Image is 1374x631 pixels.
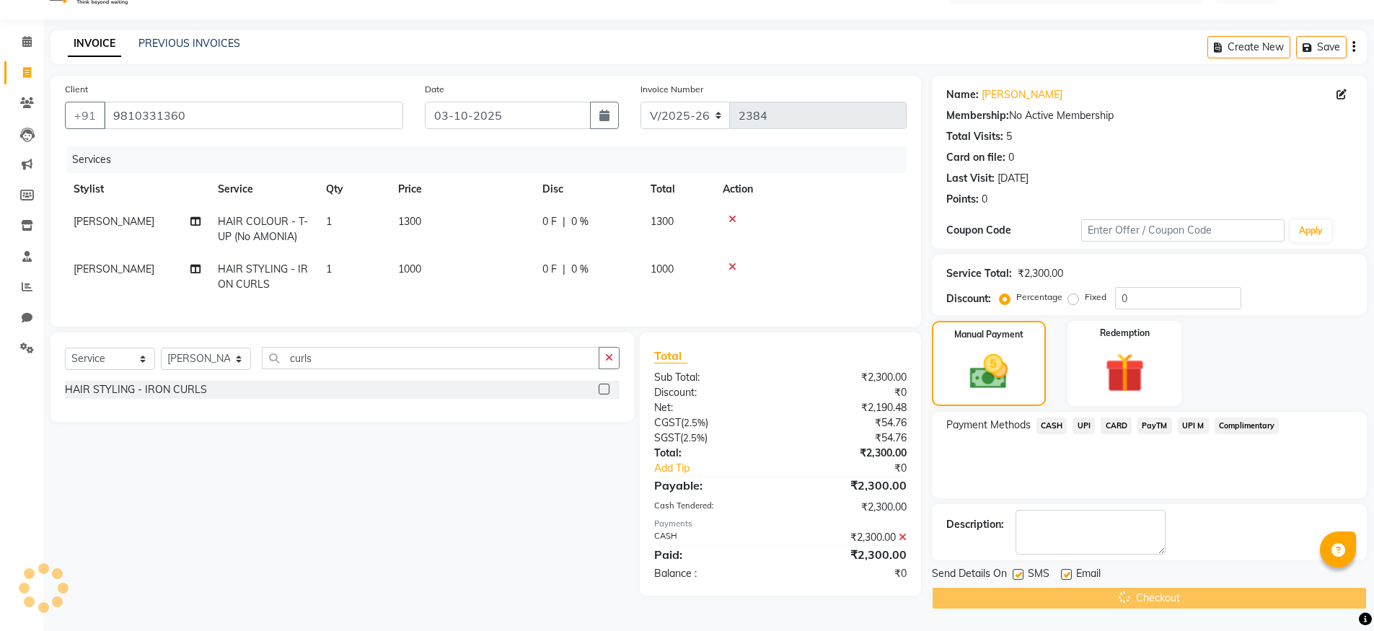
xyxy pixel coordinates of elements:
[684,417,705,428] span: 2.5%
[643,370,780,385] div: Sub Total:
[138,37,240,50] a: PREVIOUS INVOICES
[651,262,674,275] span: 1000
[946,223,1082,238] div: Coupon Code
[780,400,917,415] div: ₹2,190.48
[803,461,917,476] div: ₹0
[218,215,308,243] span: HAIR COLOUR - T-UP (No AMONIA)
[218,262,308,291] span: HAIR STYLING - IRON CURLS
[65,83,88,96] label: Client
[1008,150,1014,165] div: 0
[958,350,1020,394] img: _cash.svg
[1073,418,1095,434] span: UPI
[946,517,1004,532] div: Description:
[425,83,444,96] label: Date
[654,416,681,429] span: CGST
[998,171,1029,186] div: [DATE]
[643,385,780,400] div: Discount:
[643,500,780,515] div: Cash Tendered:
[780,415,917,431] div: ₹54.76
[654,431,680,444] span: SGST
[389,173,534,206] th: Price
[209,173,317,206] th: Service
[780,446,917,461] div: ₹2,300.00
[1085,291,1106,304] label: Fixed
[654,348,687,363] span: Total
[714,173,907,206] th: Action
[68,31,121,57] a: INVOICE
[780,546,917,563] div: ₹2,300.00
[563,214,565,229] span: |
[1006,129,1012,144] div: 5
[74,262,154,275] span: [PERSON_NAME]
[66,146,917,173] div: Services
[683,432,705,444] span: 2.5%
[1101,418,1132,434] span: CARD
[1178,418,1209,434] span: UPI M
[654,518,906,530] div: Payments
[780,431,917,446] div: ₹54.76
[398,262,421,275] span: 1000
[326,215,332,228] span: 1
[643,546,780,563] div: Paid:
[642,173,714,206] th: Total
[65,173,209,206] th: Stylist
[571,214,589,229] span: 0 %
[946,129,1003,144] div: Total Visits:
[104,102,403,129] input: Search by Name/Mobile/Email/Code
[398,215,421,228] span: 1300
[643,477,780,494] div: Payable:
[643,566,780,581] div: Balance :
[946,108,1009,123] div: Membership:
[643,400,780,415] div: Net:
[780,385,917,400] div: ₹0
[1028,566,1049,584] span: SMS
[542,214,557,229] span: 0 F
[982,192,987,207] div: 0
[65,102,105,129] button: +91
[643,461,803,476] a: Add Tip
[780,370,917,385] div: ₹2,300.00
[1290,220,1331,242] button: Apply
[1018,266,1063,281] div: ₹2,300.00
[563,262,565,277] span: |
[571,262,589,277] span: 0 %
[651,215,674,228] span: 1300
[643,431,780,446] div: ( )
[326,262,332,275] span: 1
[65,382,207,397] div: HAIR STYLING - IRON CURLS
[1081,219,1285,242] input: Enter Offer / Coupon Code
[946,108,1352,123] div: No Active Membership
[1215,418,1280,434] span: Complimentary
[946,266,1012,281] div: Service Total:
[262,347,599,369] input: Search or Scan
[982,87,1062,102] a: [PERSON_NAME]
[780,566,917,581] div: ₹0
[1296,36,1347,58] button: Save
[946,291,991,306] div: Discount:
[643,415,780,431] div: ( )
[946,192,979,207] div: Points:
[1036,418,1067,434] span: CASH
[640,83,703,96] label: Invoice Number
[946,418,1031,433] span: Payment Methods
[1137,418,1172,434] span: PayTM
[954,328,1023,341] label: Manual Payment
[780,500,917,515] div: ₹2,300.00
[1100,327,1150,340] label: Redemption
[946,150,1005,165] div: Card on file:
[946,87,979,102] div: Name:
[1207,36,1290,58] button: Create New
[946,171,995,186] div: Last Visit:
[317,173,389,206] th: Qty
[1076,566,1101,584] span: Email
[780,477,917,494] div: ₹2,300.00
[932,566,1007,584] span: Send Details On
[534,173,642,206] th: Disc
[643,530,780,545] div: CASH
[542,262,557,277] span: 0 F
[74,215,154,228] span: [PERSON_NAME]
[1093,348,1157,397] img: _gift.svg
[1016,291,1062,304] label: Percentage
[780,530,917,545] div: ₹2,300.00
[643,446,780,461] div: Total:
